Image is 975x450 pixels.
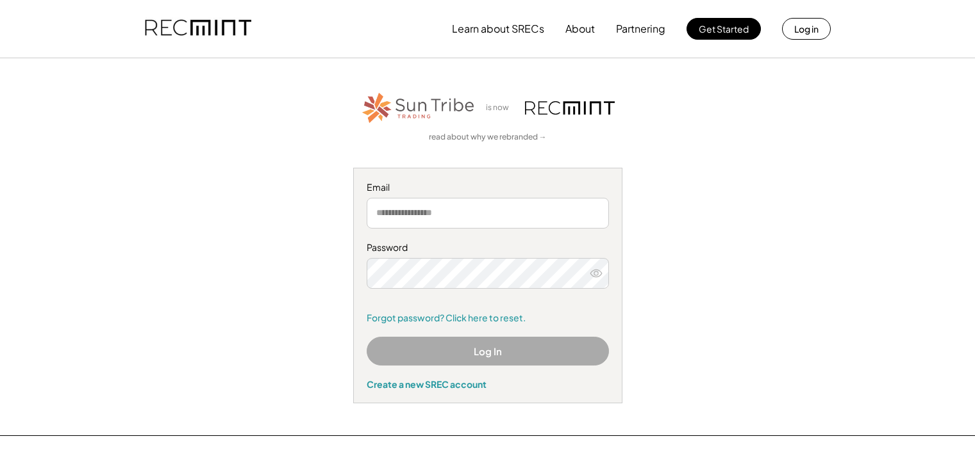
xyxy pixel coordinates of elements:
[452,16,544,42] button: Learn about SRECs
[429,132,547,143] a: read about why we rebranded →
[367,241,609,254] div: Password
[367,181,609,194] div: Email
[367,337,609,366] button: Log In
[782,18,831,40] button: Log in
[145,7,251,51] img: recmint-logotype%403x.png
[361,90,476,125] img: STT_Horizontal_Logo%2B-%2BColor.png
[367,312,609,325] a: Forgot password? Click here to reset.
[616,16,665,42] button: Partnering
[367,378,609,390] div: Create a new SREC account
[565,16,595,42] button: About
[687,18,761,40] button: Get Started
[483,102,519,113] div: is now
[525,101,615,115] img: recmint-logotype%403x.png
